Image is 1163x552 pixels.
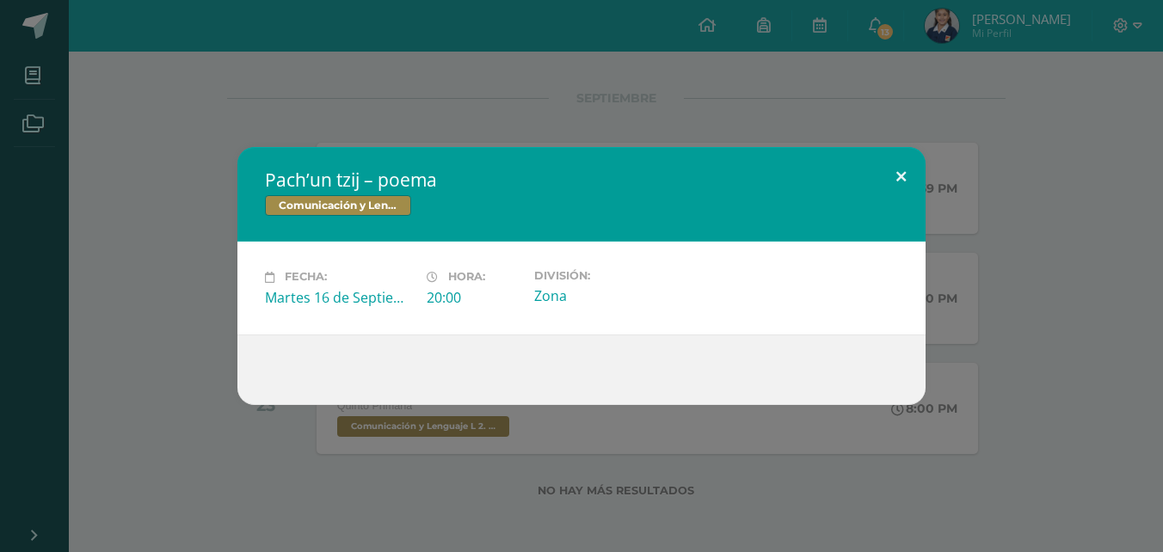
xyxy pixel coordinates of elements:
span: Fecha: [285,271,327,284]
span: Comunicación y Lenguaje L 2. Segundo Idioma [265,195,411,216]
div: Martes 16 de Septiembre [265,288,413,307]
div: 20:00 [427,288,520,307]
span: Hora: [448,271,485,284]
div: Zona [534,286,682,305]
label: División: [534,269,682,282]
h2: Pach’un tzij – poema [265,168,898,192]
button: Close (Esc) [877,147,926,205]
